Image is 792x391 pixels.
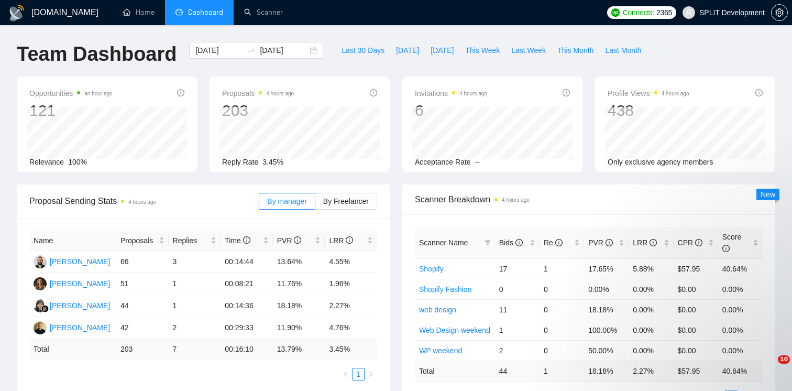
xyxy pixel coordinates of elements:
[222,158,258,166] span: Reply Rate
[552,42,599,59] button: This Month
[678,238,702,247] span: CPR
[221,251,273,273] td: 00:14:44
[169,231,221,251] th: Replies
[370,89,377,96] span: info-circle
[325,295,377,317] td: 2.27%
[221,295,273,317] td: 00:14:36
[623,7,654,18] span: Connects:
[540,258,584,279] td: 1
[540,279,584,299] td: 0
[685,9,692,16] span: user
[396,45,419,56] span: [DATE]
[221,339,273,360] td: 00:16:10
[584,320,629,340] td: 100.00%
[515,239,523,246] span: info-circle
[188,8,223,17] span: Dashboard
[169,295,221,317] td: 1
[505,42,552,59] button: Last Week
[722,233,742,253] span: Score
[243,236,250,244] span: info-circle
[120,235,157,246] span: Proposals
[336,42,390,59] button: Last 30 Days
[29,194,259,208] span: Proposal Sending Stats
[722,245,730,252] span: info-circle
[419,285,471,294] a: Shopify Fashion
[169,251,221,273] td: 3
[588,238,613,247] span: PVR
[459,91,487,96] time: 4 hours ago
[346,236,353,244] span: info-circle
[323,197,369,205] span: By Freelancer
[50,256,110,267] div: [PERSON_NAME]
[68,158,87,166] span: 100%
[329,236,353,245] span: LRR
[294,236,301,244] span: info-circle
[365,368,377,381] button: right
[225,236,250,245] span: Time
[116,231,169,251] th: Proposals
[342,45,384,56] span: Last 30 Days
[425,42,459,59] button: [DATE]
[772,8,787,17] span: setting
[674,361,718,381] td: $ 57.95
[116,317,169,339] td: 42
[495,279,540,299] td: 0
[29,87,113,100] span: Opportunities
[221,317,273,339] td: 00:29:33
[34,257,110,265] a: BC[PERSON_NAME]
[771,8,788,17] a: setting
[116,295,169,317] td: 44
[123,8,155,17] a: homeHome
[273,339,325,360] td: 13.79 %
[495,258,540,279] td: 17
[84,91,112,96] time: an hour ago
[50,322,110,333] div: [PERSON_NAME]
[482,235,493,251] span: filter
[415,158,471,166] span: Acceptance Rate
[629,258,673,279] td: 5.88%
[221,273,273,295] td: 00:08:21
[325,251,377,273] td: 4.55%
[222,87,294,100] span: Proposals
[266,91,294,96] time: 4 hours ago
[325,339,377,360] td: 3.45 %
[419,346,462,355] a: WP weekend
[544,238,563,247] span: Re
[540,361,584,381] td: 1
[177,89,184,96] span: info-circle
[608,87,689,100] span: Profile Views
[563,89,570,96] span: info-circle
[247,46,256,55] span: to
[459,42,505,59] button: This Week
[495,320,540,340] td: 1
[761,190,775,199] span: New
[584,340,629,361] td: 50.00%
[608,158,713,166] span: Only exclusive agency members
[629,279,673,299] td: 0.00%
[502,197,530,203] time: 4 hours ago
[273,251,325,273] td: 13.64%
[262,158,283,166] span: 3.45%
[34,323,110,331] a: AH[PERSON_NAME]
[419,238,468,247] span: Scanner Name
[555,239,563,246] span: info-circle
[540,299,584,320] td: 0
[662,91,689,96] time: 4 hours ago
[352,368,365,381] li: 1
[499,238,523,247] span: Bids
[34,321,47,334] img: AH
[718,258,763,279] td: 40.64%
[343,371,349,377] span: left
[608,101,689,121] div: 438
[540,320,584,340] td: 0
[606,239,613,246] span: info-circle
[415,361,495,381] td: Total
[50,278,110,289] div: [PERSON_NAME]
[273,295,325,317] td: 18.18%
[599,42,647,59] button: Last Month
[584,258,629,279] td: 17.65%
[29,231,116,251] th: Name
[718,361,763,381] td: 40.64 %
[116,273,169,295] td: 51
[674,279,718,299] td: $0.00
